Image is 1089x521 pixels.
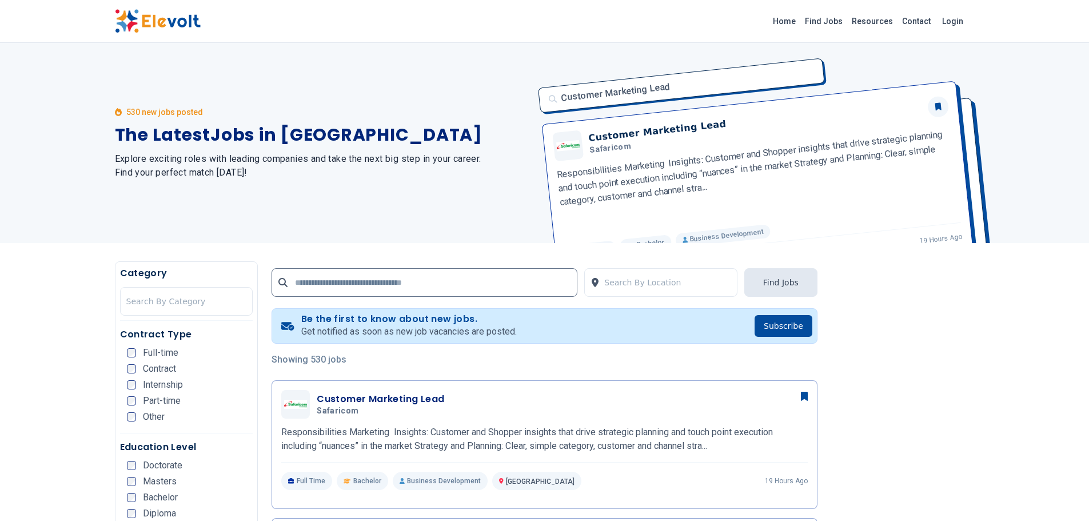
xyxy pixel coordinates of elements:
h5: Contract Type [120,328,253,341]
button: Find Jobs [744,268,817,297]
span: Internship [143,380,183,389]
a: Resources [847,12,897,30]
span: [GEOGRAPHIC_DATA] [506,478,575,486]
input: Masters [127,477,136,486]
p: 19 hours ago [765,476,808,486]
img: Elevolt [115,9,201,33]
button: Subscribe [755,315,812,337]
img: Safaricom [284,400,307,409]
h1: The Latest Jobs in [GEOGRAPHIC_DATA] [115,125,531,145]
h3: Customer Marketing Lead [317,392,444,406]
p: Responsibilities Marketing Insights: Customer and Shopper insights that drive strategic planning ... [281,425,808,453]
p: Showing 530 jobs [272,353,817,367]
input: Other [127,412,136,421]
h4: Be the first to know about new jobs. [301,313,517,325]
span: Doctorate [143,461,182,470]
input: Diploma [127,509,136,518]
h5: Education Level [120,440,253,454]
input: Bachelor [127,493,136,502]
span: Other [143,412,165,421]
span: Diploma [143,509,176,518]
span: Contract [143,364,176,373]
span: Bachelor [353,476,381,486]
input: Internship [127,380,136,389]
a: Find Jobs [800,12,847,30]
a: SafaricomCustomer Marketing LeadSafaricomResponsibilities Marketing Insights: Customer and Shoppe... [281,390,808,490]
span: Full-time [143,348,178,357]
span: Bachelor [143,493,178,502]
p: 530 new jobs posted [126,106,203,118]
input: Doctorate [127,461,136,470]
span: Safaricom [317,406,358,416]
input: Part-time [127,396,136,405]
p: Get notified as soon as new job vacancies are posted. [301,325,517,339]
a: Login [935,10,970,33]
span: Part-time [143,396,181,405]
input: Contract [127,364,136,373]
h2: Explore exciting roles with leading companies and take the next big step in your career. Find you... [115,152,531,180]
a: Home [768,12,800,30]
p: Business Development [393,472,488,490]
a: Contact [897,12,935,30]
h5: Category [120,267,253,280]
p: Full Time [281,472,332,490]
span: Masters [143,477,177,486]
input: Full-time [127,348,136,357]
